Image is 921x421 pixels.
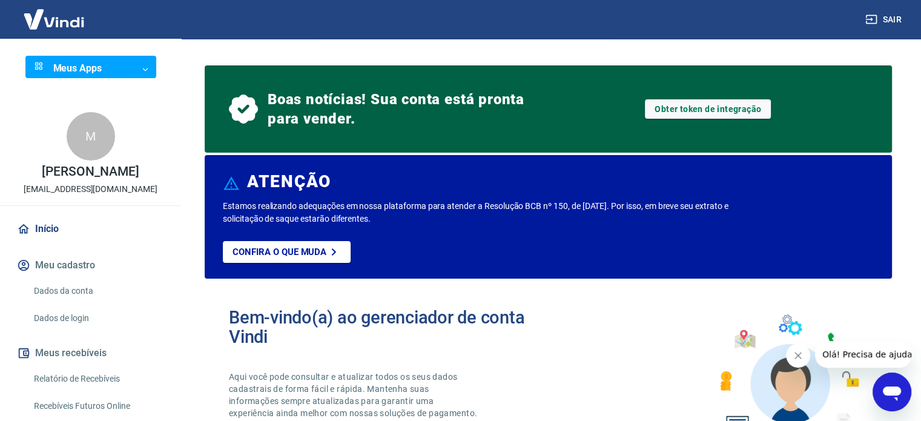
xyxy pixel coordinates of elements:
a: Relatório de Recebíveis [29,366,167,391]
a: Dados da conta [29,279,167,303]
div: M [67,112,115,161]
p: Aqui você pode consultar e atualizar todos os seus dados cadastrais de forma fácil e rápida. Mant... [229,371,480,419]
span: Boas notícias! Sua conta está pronta para vender. [268,90,529,128]
img: Vindi [15,1,93,38]
button: Sair [863,8,906,31]
p: [EMAIL_ADDRESS][DOMAIN_NAME] [24,183,157,196]
iframe: Mensagem da empresa [815,341,911,368]
iframe: Fechar mensagem [786,343,810,368]
span: Olá! Precisa de ajuda? [7,8,102,18]
p: [PERSON_NAME] [42,165,139,178]
button: Meus recebíveis [15,340,167,366]
button: Meu cadastro [15,252,167,279]
h2: Bem-vindo(a) ao gerenciador de conta Vindi [229,308,549,346]
iframe: Botão para abrir a janela de mensagens [873,373,911,411]
a: Confira o que muda [223,241,351,263]
p: Confira o que muda [233,247,326,257]
a: Início [15,216,167,242]
a: Recebíveis Futuros Online [29,394,167,419]
a: Dados de login [29,306,167,331]
a: Obter token de integração [645,99,771,119]
p: Estamos realizando adequações em nossa plataforma para atender a Resolução BCB nº 150, de [DATE].... [223,200,744,225]
h6: ATENÇÃO [247,176,331,188]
